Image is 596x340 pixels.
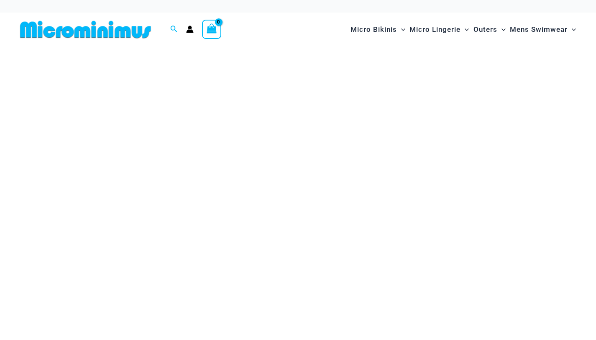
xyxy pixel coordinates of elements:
[460,19,469,40] span: Menu Toggle
[350,19,397,40] span: Micro Bikinis
[409,19,460,40] span: Micro Lingerie
[17,20,154,39] img: MM SHOP LOGO FLAT
[568,19,576,40] span: Menu Toggle
[407,17,471,42] a: Micro LingerieMenu ToggleMenu Toggle
[347,15,579,44] nav: Site Navigation
[510,19,568,40] span: Mens Swimwear
[508,17,578,42] a: Mens SwimwearMenu ToggleMenu Toggle
[497,19,506,40] span: Menu Toggle
[202,20,221,39] a: View Shopping Cart, empty
[397,19,405,40] span: Menu Toggle
[348,17,407,42] a: Micro BikinisMenu ToggleMenu Toggle
[471,17,508,42] a: OutersMenu ToggleMenu Toggle
[170,24,178,35] a: Search icon link
[186,26,194,33] a: Account icon link
[473,19,497,40] span: Outers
